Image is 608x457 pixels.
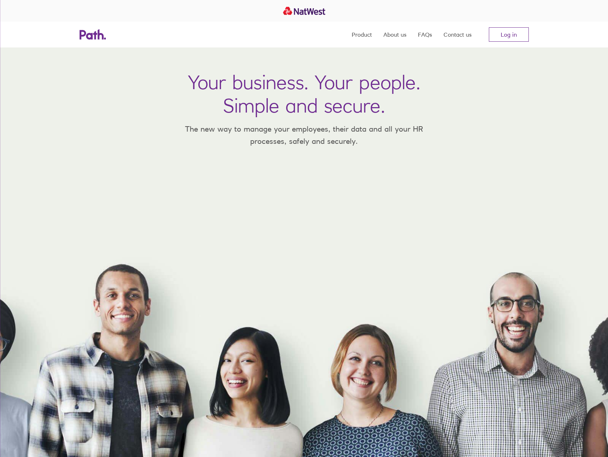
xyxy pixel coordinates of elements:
[443,22,472,47] a: Contact us
[383,22,406,47] a: About us
[175,123,434,147] p: The new way to manage your employees, their data and all your HR processes, safely and securely.
[418,22,432,47] a: FAQs
[489,27,529,42] a: Log in
[188,70,420,117] h1: Your business. Your people. Simple and secure.
[352,22,372,47] a: Product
